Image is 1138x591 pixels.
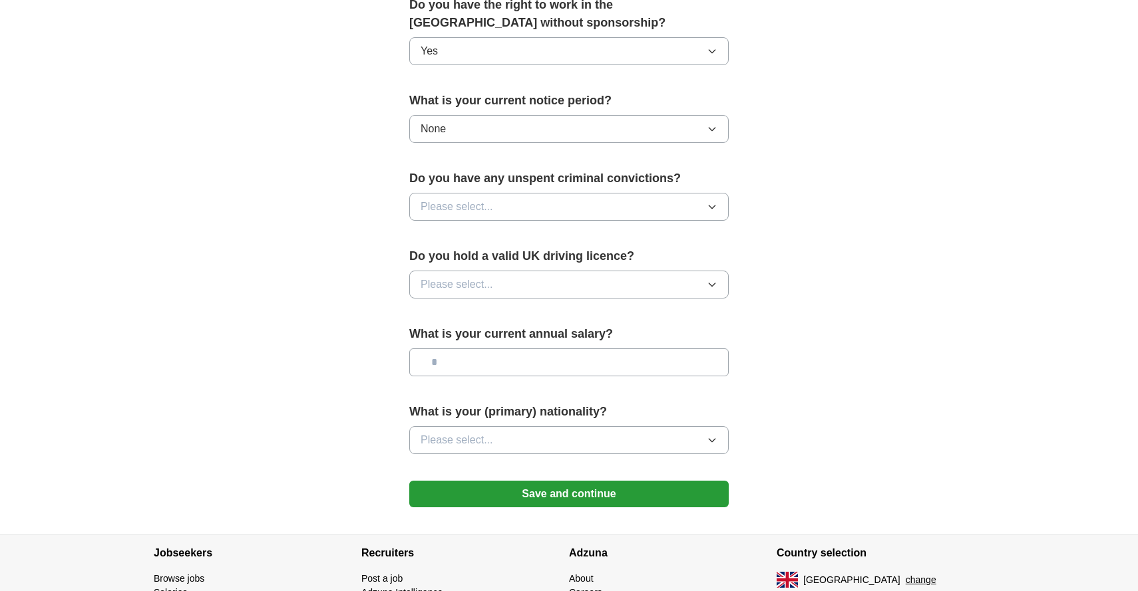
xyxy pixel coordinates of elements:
span: None [421,121,446,137]
label: What is your (primary) nationality? [409,403,729,421]
label: What is your current notice period? [409,92,729,110]
button: None [409,115,729,143]
a: Post a job [361,573,403,584]
span: Please select... [421,277,493,293]
button: change [906,573,936,587]
span: [GEOGRAPHIC_DATA] [803,573,900,587]
a: Browse jobs [154,573,204,584]
label: What is your current annual salary? [409,325,729,343]
img: UK flag [777,572,798,588]
span: Please select... [421,199,493,215]
button: Yes [409,37,729,65]
span: Please select... [421,432,493,448]
button: Please select... [409,426,729,454]
button: Save and continue [409,481,729,507]
h4: Country selection [777,534,984,572]
label: Do you have any unspent criminal convictions? [409,170,729,187]
label: Do you hold a valid UK driving licence? [409,247,729,265]
button: Please select... [409,271,729,298]
a: About [569,573,594,584]
span: Yes [421,43,438,59]
button: Please select... [409,193,729,221]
